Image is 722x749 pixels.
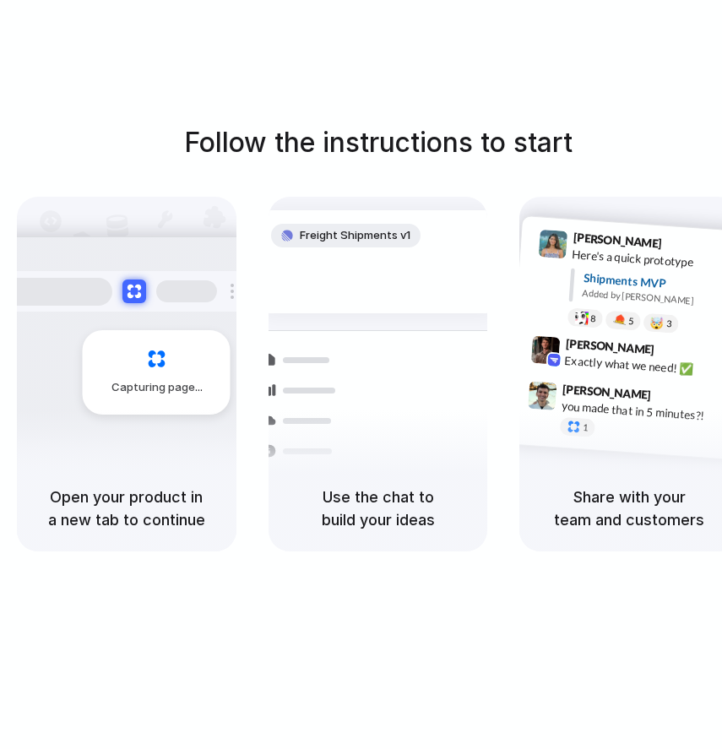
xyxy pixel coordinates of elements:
[666,319,672,328] span: 3
[37,486,216,531] h5: Open your product in a new tab to continue
[590,314,596,323] span: 8
[300,227,410,244] span: Freight Shipments v1
[111,379,205,396] span: Capturing page
[583,423,589,432] span: 1
[628,317,634,326] span: 5
[289,486,468,531] h5: Use the chat to build your ideas
[562,380,652,404] span: [PERSON_NAME]
[656,388,691,408] span: 9:47 AM
[573,228,662,252] span: [PERSON_NAME]
[184,122,573,163] h1: Follow the instructions to start
[667,236,702,257] span: 9:41 AM
[566,334,655,359] span: [PERSON_NAME]
[650,317,665,329] div: 🤯
[540,486,719,531] h5: Share with your team and customers
[660,342,694,362] span: 9:42 AM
